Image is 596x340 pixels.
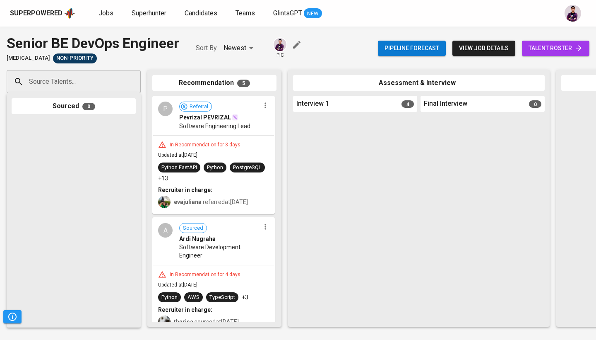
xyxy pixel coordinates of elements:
img: erwin@glints.com [565,5,581,22]
span: Software Engineering Lead [179,122,250,130]
div: Newest [223,41,256,56]
div: In Recommendation for 4 days [166,271,244,278]
span: Jobs [99,9,113,17]
div: AWS [187,294,199,301]
span: Candidates [185,9,217,17]
a: Jobs [99,8,115,19]
b: tharisa [174,318,193,325]
div: Senior BE DevOps Engineer [7,33,179,53]
b: evajuliana [174,199,202,205]
span: 0 [82,103,95,110]
span: sourced at [DATE] [174,318,239,325]
div: Python [161,294,178,301]
div: PReferralPevrizal PEVRIZALSoftware Engineering LeadIn Recommendation for 3 daysUpdated at[DATE]Py... [152,96,275,214]
button: view job details [452,41,515,56]
span: Superhunter [132,9,166,17]
span: Software Development Engineer [179,243,260,260]
div: Python FastAPI [161,164,197,172]
span: Pevrizal PEVRIZAL [179,113,231,121]
img: app logo [64,7,75,19]
img: tharisa.rizky@glints.com [158,316,171,328]
div: Sufficient Talents in Pipeline [53,53,97,63]
span: referred at [DATE] [174,199,248,205]
div: P [158,102,173,116]
span: [MEDICAL_DATA] [7,54,50,62]
div: In Recommendation for 3 days [166,141,244,148]
span: Teams [236,9,255,17]
span: Pipeline forecast [385,43,439,53]
a: Teams [236,8,257,19]
span: Updated at [DATE] [158,152,197,158]
a: Superpoweredapp logo [10,7,75,19]
span: Ardi Nugraha [179,235,216,243]
div: Assessment & Interview [293,75,545,91]
span: Final Interview [424,99,467,109]
span: Sourced [180,224,207,232]
span: 0 [529,100,541,108]
img: erwin@glints.com [274,38,286,51]
p: +3 [242,293,248,301]
b: Recruiter in charge: [158,306,212,313]
div: TypeScript [209,294,235,301]
div: pic [273,37,287,59]
button: Pipeline Triggers [3,310,22,323]
p: Sort By [196,43,217,53]
span: GlintsGPT [273,9,302,17]
div: Superpowered [10,9,62,18]
div: PostgreSQL [233,164,262,172]
a: talent roster [522,41,589,56]
span: Interview 1 [296,99,329,109]
div: A [158,223,173,238]
a: GlintsGPT NEW [273,8,322,19]
img: eva@glints.com [158,196,171,208]
span: 4 [401,100,414,108]
p: +13 [158,174,168,182]
div: ASourcedArdi NugrahaSoftware Development EngineerIn Recommendation for 4 daysUpdated at[DATE]Pyth... [152,217,275,334]
img: magic_wand.svg [232,114,238,121]
span: Updated at [DATE] [158,282,197,288]
a: Candidates [185,8,219,19]
div: Recommendation [152,75,276,91]
span: 5 [237,80,250,87]
div: Sourced [12,98,136,114]
span: NEW [304,10,322,18]
span: view job details [459,43,509,53]
div: Python [207,164,223,172]
span: Non-Priority [53,54,97,62]
span: talent roster [529,43,583,53]
b: Recruiter in charge: [158,187,212,193]
span: Referral [186,103,211,111]
a: Superhunter [132,8,168,19]
button: Pipeline forecast [378,41,446,56]
button: Open [136,81,138,83]
p: Newest [223,43,246,53]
